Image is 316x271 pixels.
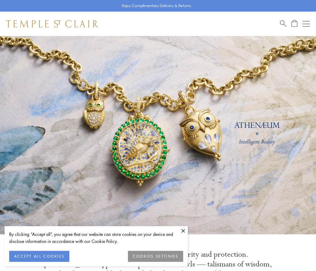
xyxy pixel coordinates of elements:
[6,20,98,27] img: Temple St. Clair
[280,20,286,27] a: Search
[292,20,297,27] a: Open Shopping Bag
[9,251,69,262] button: ACCEPT ALL COOKIES
[9,231,183,245] div: By clicking “Accept all”, you agree that our website can store cookies on your device and disclos...
[122,3,191,9] p: Enjoy Complimentary Delivery & Returns
[303,20,310,27] button: Open navigation
[128,251,183,262] button: COOKIES SETTINGS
